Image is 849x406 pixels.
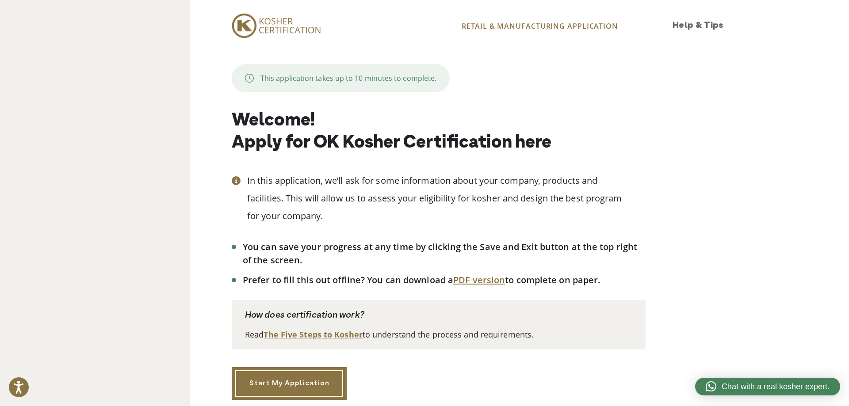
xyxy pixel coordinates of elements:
[247,172,646,225] p: In this application, we’ll ask for some information about your company, products and facilities. ...
[245,329,632,341] p: Read to understand the process and requirements.
[695,378,840,395] a: Chat with a real kosher expert.
[245,309,632,322] p: How does certification work?
[722,381,830,393] span: Chat with a real kosher expert.
[260,73,436,83] p: This application takes up to 10 minutes to complete.
[232,367,347,400] a: Start My Application
[243,240,646,267] li: You can save your progress at any time by clicking the Save and Exit button at the top right of t...
[453,274,505,286] a: PDF version
[462,21,646,31] p: RETAIL & MANUFACTURING APPLICATION
[264,329,362,340] a: The Five Steps to Kosher
[232,110,646,154] h1: Welcome! Apply for OK Kosher Certification here
[243,273,646,287] li: Prefer to fill this out offline? You can download a to complete on paper.
[673,19,840,33] h3: Help & Tips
